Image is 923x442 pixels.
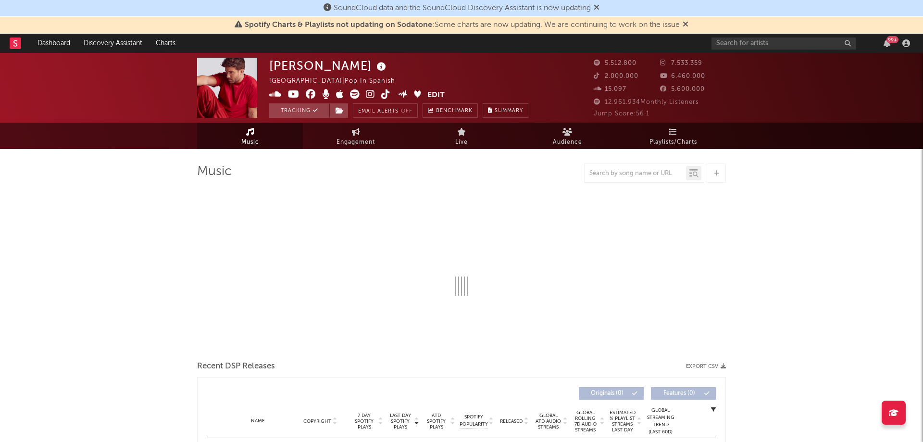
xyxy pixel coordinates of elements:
[594,4,599,12] span: Dismiss
[303,123,409,149] a: Engagement
[436,105,473,117] span: Benchmark
[245,21,432,29] span: Spotify Charts & Playlists not updating on Sodatone
[455,137,468,148] span: Live
[303,418,331,424] span: Copyright
[646,407,675,436] div: Global Streaming Trend (Last 60D)
[423,103,478,118] a: Benchmark
[553,137,582,148] span: Audience
[535,413,561,430] span: Global ATD Audio Streams
[594,99,699,105] span: 12.961.934 Monthly Listeners
[609,410,636,433] span: Estimated % Playlist Streams Last Day
[660,73,705,79] span: 6.460.000
[594,73,638,79] span: 2.000.000
[620,123,726,149] a: Playlists/Charts
[500,418,523,424] span: Released
[387,413,413,430] span: Last Day Spotify Plays
[427,89,445,101] button: Edit
[660,60,702,66] span: 7.533.359
[585,391,629,396] span: Originals ( 0 )
[579,387,644,400] button: Originals(0)
[149,34,182,53] a: Charts
[660,86,705,92] span: 5.600.000
[424,413,449,430] span: ATD Spotify Plays
[245,21,680,29] span: : Some charts are now updating. We are continuing to work on the issue
[353,103,418,118] button: Email AlertsOff
[886,36,898,43] div: 99 +
[514,123,620,149] a: Audience
[884,39,890,47] button: 99+
[594,60,636,66] span: 5.512.800
[269,58,388,74] div: [PERSON_NAME]
[711,38,856,50] input: Search for artists
[351,413,377,430] span: 7 Day Spotify Plays
[241,137,259,148] span: Music
[657,391,701,396] span: Features ( 0 )
[401,109,412,114] em: Off
[585,170,686,177] input: Search by song name or URL
[337,137,375,148] span: Engagement
[197,361,275,372] span: Recent DSP Releases
[594,86,626,92] span: 15.097
[409,123,514,149] a: Live
[572,410,599,433] span: Global Rolling 7D Audio Streams
[686,364,726,369] button: Export CSV
[269,76,406,87] div: [GEOGRAPHIC_DATA] | Pop in Spanish
[460,414,488,428] span: Spotify Popularity
[649,137,697,148] span: Playlists/Charts
[197,123,303,149] a: Music
[651,387,716,400] button: Features(0)
[495,108,523,114] span: Summary
[269,103,329,118] button: Tracking
[594,111,649,117] span: Jump Score: 56.1
[334,4,591,12] span: SoundCloud data and the SoundCloud Discovery Assistant is now updating
[226,417,289,425] div: Name
[77,34,149,53] a: Discovery Assistant
[483,103,528,118] button: Summary
[683,21,688,29] span: Dismiss
[31,34,77,53] a: Dashboard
